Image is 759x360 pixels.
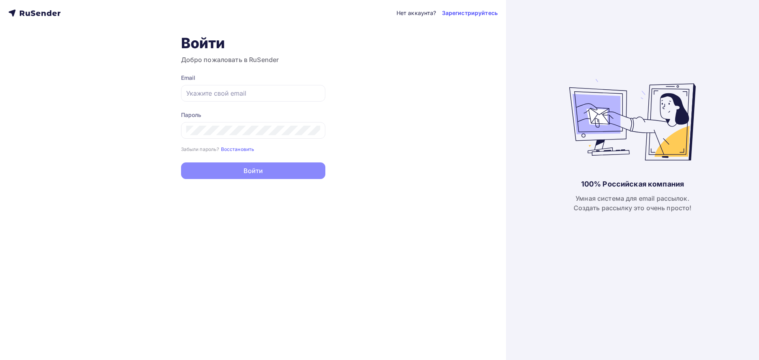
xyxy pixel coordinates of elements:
[181,74,325,82] div: Email
[396,9,436,17] div: Нет аккаунта?
[181,162,325,179] button: Войти
[442,9,498,17] a: Зарегистрируйтесь
[181,55,325,64] h3: Добро пожаловать в RuSender
[581,179,684,189] div: 100% Российская компания
[181,146,219,152] small: Забыли пароль?
[186,89,320,98] input: Укажите свой email
[181,34,325,52] h1: Войти
[221,145,255,152] a: Восстановить
[574,194,692,213] div: Умная система для email рассылок. Создать рассылку это очень просто!
[181,111,325,119] div: Пароль
[221,146,255,152] small: Восстановить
